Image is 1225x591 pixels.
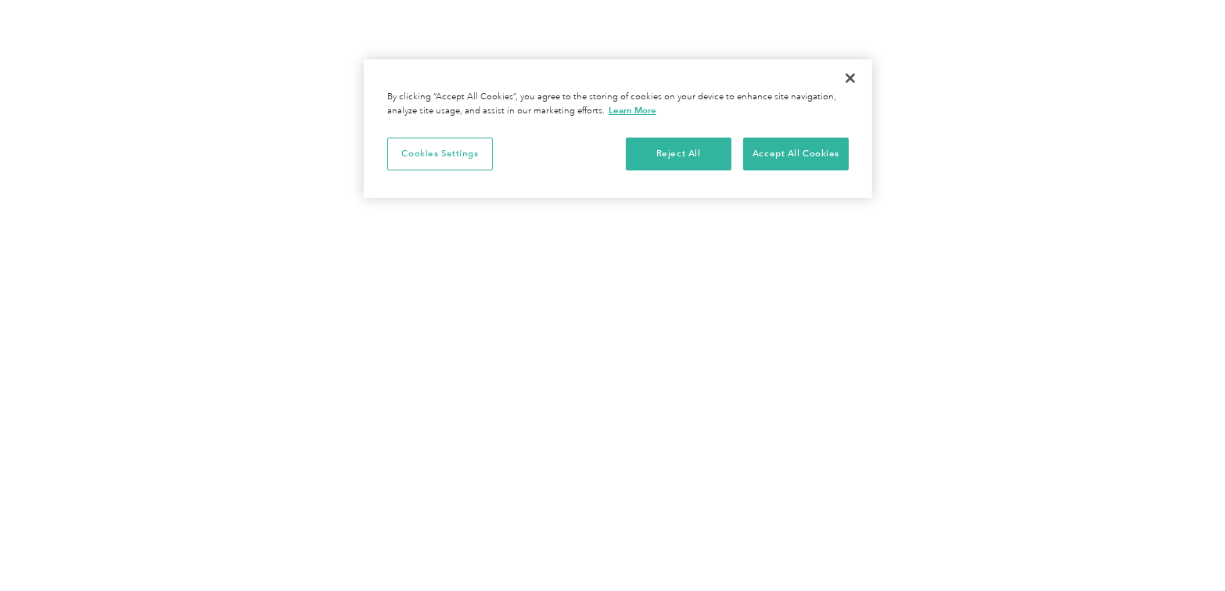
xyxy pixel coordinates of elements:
div: By clicking “Accept All Cookies”, you agree to the storing of cookies on your device to enhance s... [387,91,849,118]
div: Cookie banner [364,59,872,198]
div: Privacy [364,59,872,198]
button: Reject All [626,138,731,170]
button: Close [833,61,868,95]
button: Accept All Cookies [743,138,849,170]
button: Cookies Settings [387,138,493,170]
a: More information about your privacy, opens in a new tab [609,105,656,116]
